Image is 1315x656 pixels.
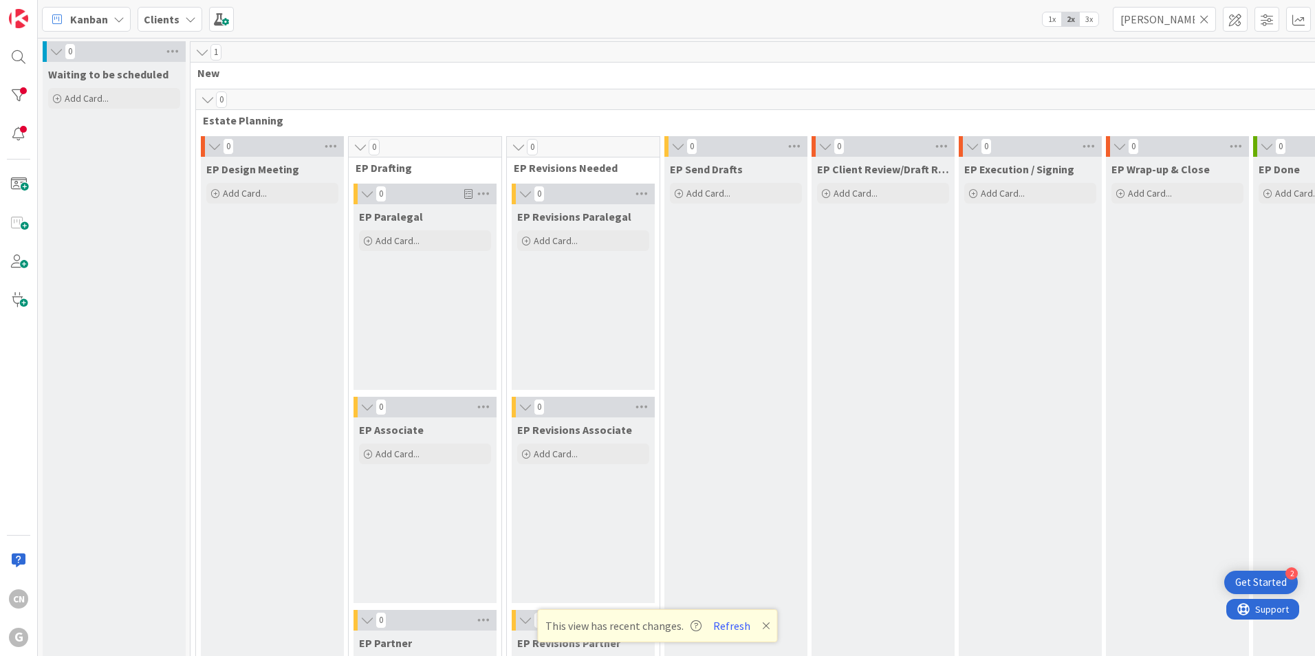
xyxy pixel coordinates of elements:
[817,162,949,176] span: EP Client Review/Draft Review Meeting
[670,162,743,176] span: EP Send Drafts
[9,628,28,647] div: G
[1275,138,1286,155] span: 0
[65,92,109,105] span: Add Card...
[210,44,221,61] span: 1
[9,9,28,28] img: Visit kanbanzone.com
[834,187,878,199] span: Add Card...
[517,423,632,437] span: EP Revisions Associate
[48,67,169,81] span: Waiting to be scheduled
[216,91,227,108] span: 0
[206,162,299,176] span: EP Design Meeting
[534,234,578,247] span: Add Card...
[1235,576,1287,589] div: Get Started
[1113,7,1216,32] input: Quick Filter...
[144,12,180,26] b: Clients
[1043,12,1061,26] span: 1x
[981,187,1025,199] span: Add Card...
[1285,567,1298,580] div: 2
[1080,12,1098,26] span: 3x
[376,399,387,415] span: 0
[359,636,412,650] span: EP Partner
[369,139,380,155] span: 0
[527,139,538,155] span: 0
[376,186,387,202] span: 0
[65,43,76,60] span: 0
[517,636,620,650] span: EP Revisions Partner
[1259,162,1300,176] span: EP Done
[534,399,545,415] span: 0
[1061,12,1080,26] span: 2x
[534,186,545,202] span: 0
[1111,162,1210,176] span: EP Wrap-up & Close
[1224,571,1298,594] div: Open Get Started checklist, remaining modules: 2
[686,187,730,199] span: Add Card...
[981,138,992,155] span: 0
[376,448,420,460] span: Add Card...
[223,187,267,199] span: Add Card...
[1128,187,1172,199] span: Add Card...
[708,617,755,635] button: Refresh
[964,162,1074,176] span: EP Execution / Signing
[545,617,702,634] span: This view has recent changes.
[514,161,642,175] span: EP Revisions Needed
[686,138,697,155] span: 0
[534,448,578,460] span: Add Card...
[223,138,234,155] span: 0
[70,11,108,28] span: Kanban
[359,423,424,437] span: EP Associate
[376,612,387,628] span: 0
[356,161,484,175] span: EP Drafting
[834,138,845,155] span: 0
[376,234,420,247] span: Add Card...
[29,2,63,19] span: Support
[9,589,28,609] div: CN
[534,612,545,628] span: 0
[517,210,631,223] span: EP Revisions Paralegal
[359,210,423,223] span: EP Paralegal
[1128,138,1139,155] span: 0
